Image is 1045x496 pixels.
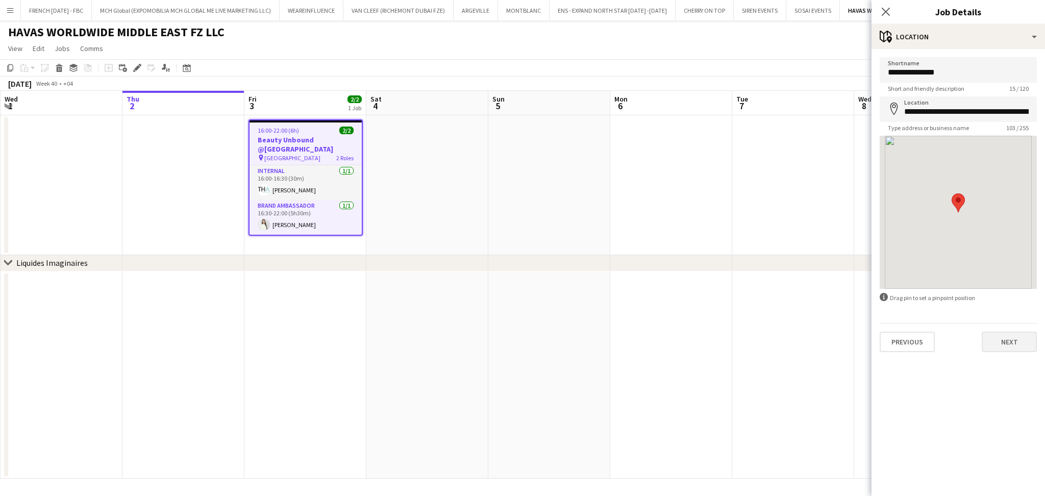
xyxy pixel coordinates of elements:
button: FRENCH [DATE] - FBC [21,1,92,20]
span: 5 [491,100,505,112]
span: 2 Roles [336,154,354,162]
span: 7 [735,100,748,112]
span: Tue [736,94,748,104]
span: Type address or business name [880,124,977,132]
span: Sun [492,94,505,104]
a: Jobs [51,42,74,55]
div: Drag pin to set a pinpoint position [880,293,1037,303]
a: Edit [29,42,48,55]
span: 8 [857,100,872,112]
app-card-role: Internal1/116:00-16:30 (30m)[PERSON_NAME] [250,165,362,200]
span: 3 [247,100,257,112]
button: Previous [880,332,935,352]
button: SOSAI EVENTS [786,1,840,20]
a: Comms [76,42,107,55]
app-card-role: Brand Ambassador1/116:30-22:00 (5h30m)[PERSON_NAME] [250,200,362,235]
button: ENS - EXPAND NORTH STAR [DATE] -[DATE] [550,1,676,20]
h3: Job Details [872,5,1045,18]
span: Jobs [55,44,70,53]
span: 103 / 255 [998,124,1037,132]
button: Next [982,332,1037,352]
span: 1 [3,100,18,112]
span: Comms [80,44,103,53]
span: Fri [248,94,257,104]
span: Edit [33,44,44,53]
span: 2 [125,100,139,112]
span: Week 40 [34,80,59,87]
div: +04 [63,80,73,87]
app-job-card: 16:00-22:00 (6h)2/2Beauty Unbound @[GEOGRAPHIC_DATA] [GEOGRAPHIC_DATA]2 RolesInternal1/116:00-16:... [248,119,363,236]
span: 2/2 [347,95,362,103]
span: Wed [858,94,872,104]
button: WEAREINFLUENCE [280,1,343,20]
h1: HAVAS WORLDWIDE MIDDLE EAST FZ LLC [8,24,225,40]
span: Mon [614,94,628,104]
span: Short and friendly description [880,85,973,92]
h3: Beauty Unbound @[GEOGRAPHIC_DATA] [250,135,362,154]
span: 4 [369,100,382,112]
button: CHERRY ON TOP [676,1,734,20]
button: HAVAS WORLDWIDE MIDDLE EAST FZ LLC [840,1,963,20]
span: 2/2 [339,127,354,134]
span: Wed [5,94,18,104]
button: ARGEVILLE [454,1,498,20]
div: Liquides Imaginaires [16,258,88,268]
span: 16:00-22:00 (6h) [258,127,299,134]
div: Location [872,24,1045,49]
span: 6 [613,100,628,112]
button: MONTBLANC [498,1,550,20]
button: VAN CLEEF (RICHEMONT DUBAI FZE) [343,1,454,20]
div: [DATE] [8,79,32,89]
a: View [4,42,27,55]
button: MCH Global (EXPOMOBILIA MCH GLOBAL ME LIVE MARKETING LLC) [92,1,280,20]
span: View [8,44,22,53]
div: 1 Job [348,104,361,112]
span: [GEOGRAPHIC_DATA] [264,154,320,162]
span: Thu [127,94,139,104]
span: Sat [370,94,382,104]
span: 15 / 120 [1001,85,1037,92]
button: SIREN EVENTS [734,1,786,20]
